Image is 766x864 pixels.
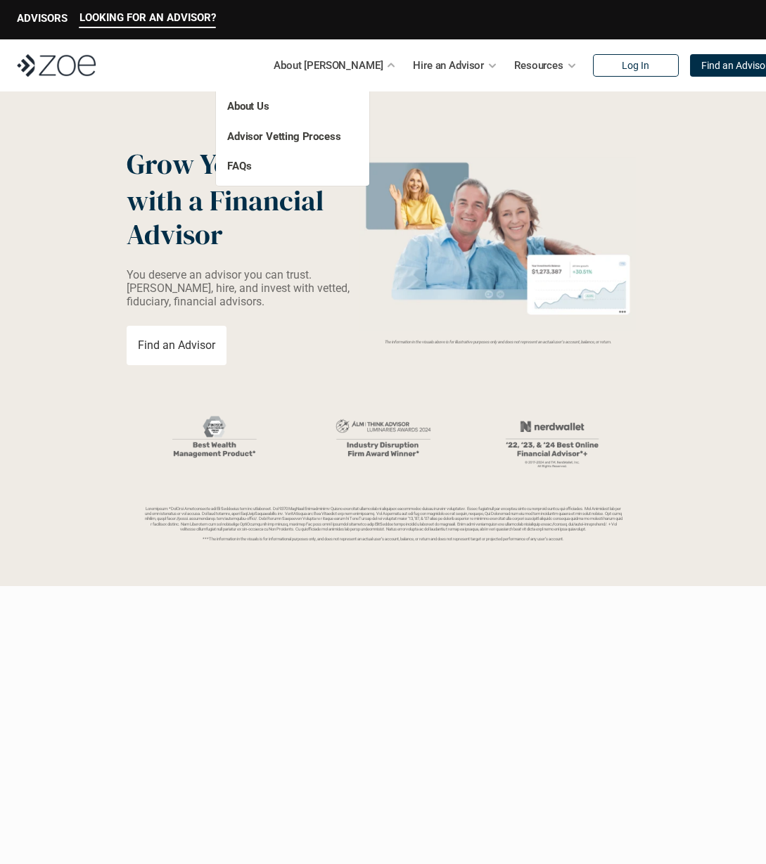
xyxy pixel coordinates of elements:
a: Find an Advisor [127,326,226,365]
a: About Us [227,100,269,113]
p: Loremipsum: *DolOrsi Ametconsecte adi Eli Seddoeius tem inc utlaboreet. Dol 9370 MagNaal Enimadmi... [144,506,623,541]
p: LOOKING FOR AN ADVISOR? [79,11,216,24]
p: About [PERSON_NAME] [274,55,383,76]
p: Hire an Advisor [413,55,484,76]
a: FAQs [227,160,251,172]
p: Log In [622,60,649,72]
p: Find an Advisor [138,338,215,352]
p: ADVISORS [17,12,68,25]
em: The information in the visuals above is for illustrative purposes only and does not represent an ... [385,339,612,344]
p: Grow Your Wealth with a Financial Advisor [127,136,356,251]
p: You deserve an advisor you can trust. [PERSON_NAME], hire, and invest with vetted, fiduciary, fin... [127,268,357,309]
p: Resources [514,55,563,76]
a: Advisor Vetting Process [227,130,341,143]
a: Log In [593,54,679,77]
